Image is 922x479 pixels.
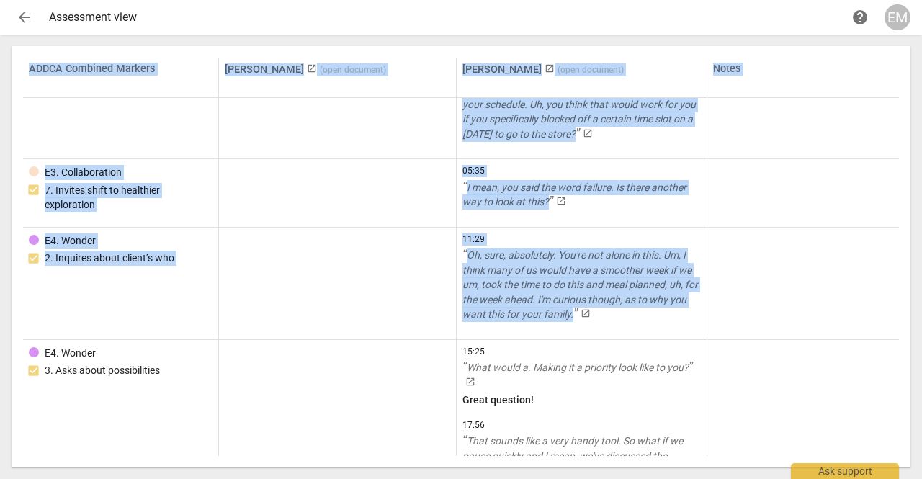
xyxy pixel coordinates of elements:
span: launch [583,128,593,138]
button: EM [885,4,910,30]
a: Oh, sure, absolutely. You're not alone in this. Um, I think many of us would have a smoother week... [462,248,701,322]
a: Help [847,4,873,30]
a: Okay, so a non negotiable blocking off the time on your schedule. Uh, you think that would work f... [462,82,701,141]
a: [PERSON_NAME] (open document) [462,63,624,76]
span: ( open document ) [558,65,624,75]
span: arrow_back [16,9,33,26]
p: Great question! [462,393,701,408]
span: Okay, so a non negotiable blocking off the time on your schedule. Uh, you think that would work f... [462,84,696,140]
div: 7. Invites shift to healthier exploration [45,183,212,212]
span: Oh, sure, absolutely. You're not alone in this. Um, I think many of us would have a smoother week... [462,249,698,320]
span: What would a. Making it a priority look like to you? [462,362,693,373]
span: launch [556,196,566,206]
span: launch [545,63,555,73]
div: 3. Asks about possibilities [45,363,160,378]
div: Ask support [791,463,899,479]
div: E3. Collaboration [45,165,122,180]
div: E4. Wonder [45,346,96,361]
a: [PERSON_NAME] (open document) [225,63,386,76]
th: ADDCA Combined Markers [23,58,219,98]
span: 17:56 [462,419,701,431]
span: I mean, you said the word failure. Is there another way to look at this? [462,182,686,208]
div: 2. Inquires about client’s who [45,251,174,266]
span: help [851,9,869,26]
div: E4. Wonder [45,233,96,249]
span: launch [307,63,317,73]
th: Notes [707,58,899,98]
span: launch [581,308,591,318]
a: I mean, you said the word failure. Is there another way to look at this? [462,180,701,210]
div: Assessment view [49,11,847,24]
span: ( open document ) [320,65,386,75]
span: launch [465,377,475,387]
span: 11:29 [462,233,701,246]
span: 05:35 [462,165,701,177]
a: What would a. Making it a priority look like to you? [462,360,701,390]
span: 15:25 [462,346,701,358]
